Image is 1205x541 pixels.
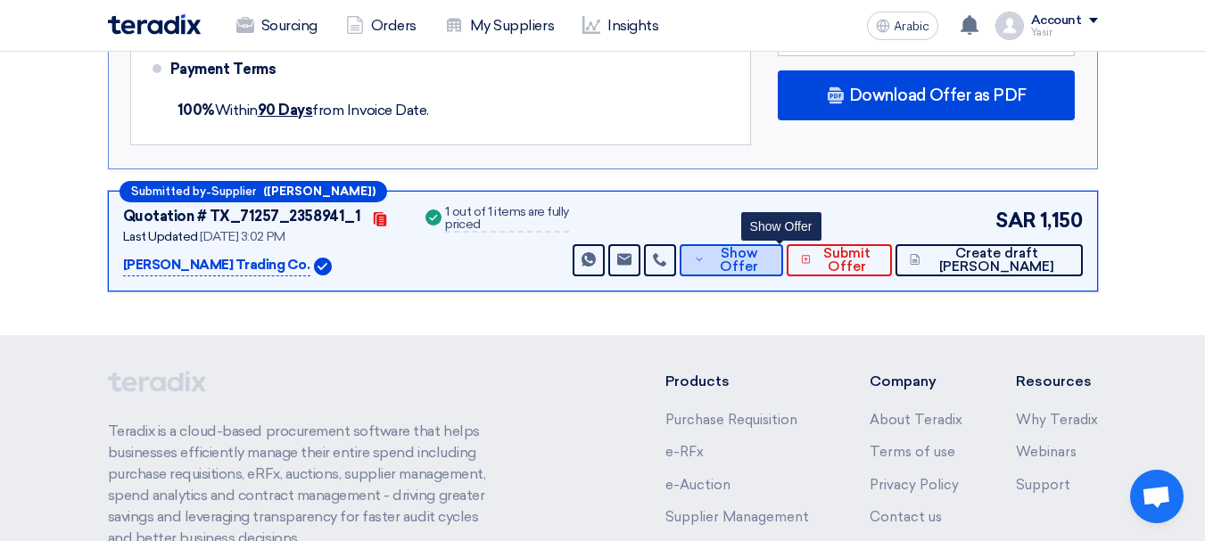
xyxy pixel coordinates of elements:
[870,444,955,460] a: Terms of use
[665,477,730,493] a: e-Auction
[200,229,285,244] font: [DATE] 3:02 PM
[870,373,937,389] font: Company
[123,208,361,225] font: Quotation # TX_71257_2358941_1
[870,509,942,525] a: Contact us
[870,477,959,493] a: Privacy Policy
[720,245,758,275] font: Show Offer
[1130,470,1184,523] a: Open chat
[741,212,821,241] div: Show Offer
[665,373,730,389] font: Products
[332,6,431,45] a: Orders
[314,258,332,275] img: Verified Account
[371,17,417,34] font: Orders
[1031,12,1082,28] font: Account
[867,12,938,40] button: Arabic
[849,86,1027,105] font: Download Offer as PDF
[445,204,569,232] font: 1 out of 1 items are fully priced
[568,6,673,45] a: Insights
[177,102,215,119] font: 100%
[665,509,809,525] a: Supplier Management
[607,17,658,34] font: Insights
[222,6,332,45] a: Sourcing
[995,209,1036,233] font: SAR
[431,6,568,45] a: My Suppliers
[1031,27,1052,38] font: Yasir
[894,19,929,34] font: Arabic
[823,245,871,275] font: Submit Offer
[211,184,256,198] font: Supplier
[1016,444,1077,460] a: Webinars
[665,444,704,460] a: e-RFx
[1016,412,1098,428] a: Why Teradix
[312,102,428,119] font: from Invoice Date.
[206,185,211,199] font: -
[1040,209,1083,233] font: 1,150
[123,257,310,273] font: [PERSON_NAME] Trading Co.
[170,61,276,78] font: Payment Terms
[215,102,258,119] font: Within
[665,412,797,428] a: Purchase Requisition
[995,12,1024,40] img: profile_test.png
[787,244,893,276] button: Submit Offer
[1016,373,1092,389] font: Resources
[263,184,376,198] font: ([PERSON_NAME])
[470,17,554,34] font: My Suppliers
[108,14,201,35] img: Teradix logo
[261,17,318,34] font: Sourcing
[123,229,198,244] font: Last Updated
[939,245,1054,275] font: Create draft [PERSON_NAME]
[131,184,206,198] font: Submitted by
[258,102,313,119] font: 90 Days
[1016,477,1070,493] a: Support
[870,412,962,428] a: About Teradix
[680,244,782,276] button: Show Offer
[895,244,1082,276] button: Create draft [PERSON_NAME]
